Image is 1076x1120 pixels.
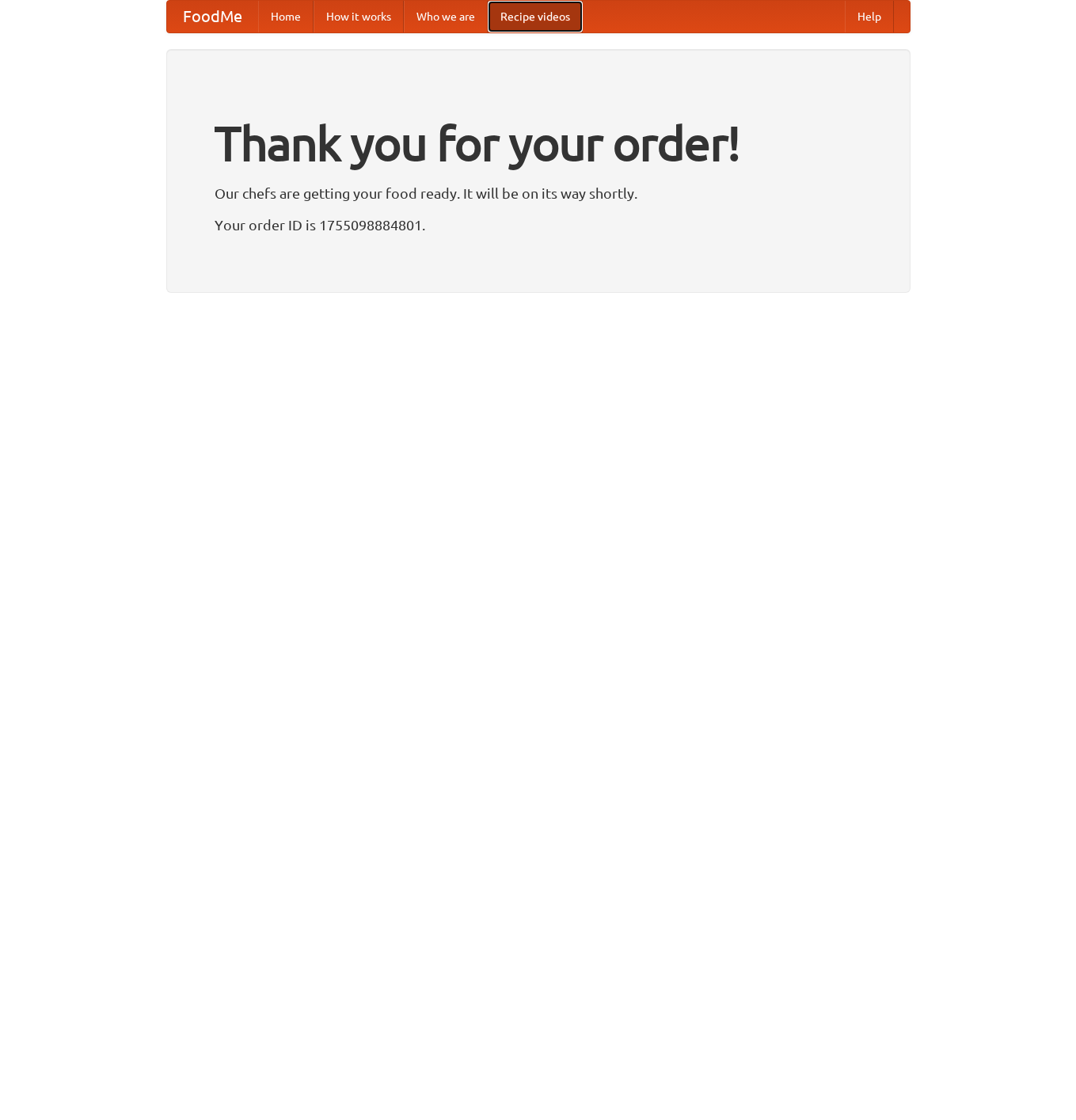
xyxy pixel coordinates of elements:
[167,1,258,32] a: FoodMe
[215,181,862,205] p: Our chefs are getting your food ready. It will be on its way shortly.
[404,1,488,32] a: Who we are
[314,1,404,32] a: How it works
[215,105,862,181] h1: Thank you for your order!
[845,1,894,32] a: Help
[258,1,314,32] a: Home
[488,1,583,32] a: Recipe videos
[215,213,862,237] p: Your order ID is 1755098884801.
